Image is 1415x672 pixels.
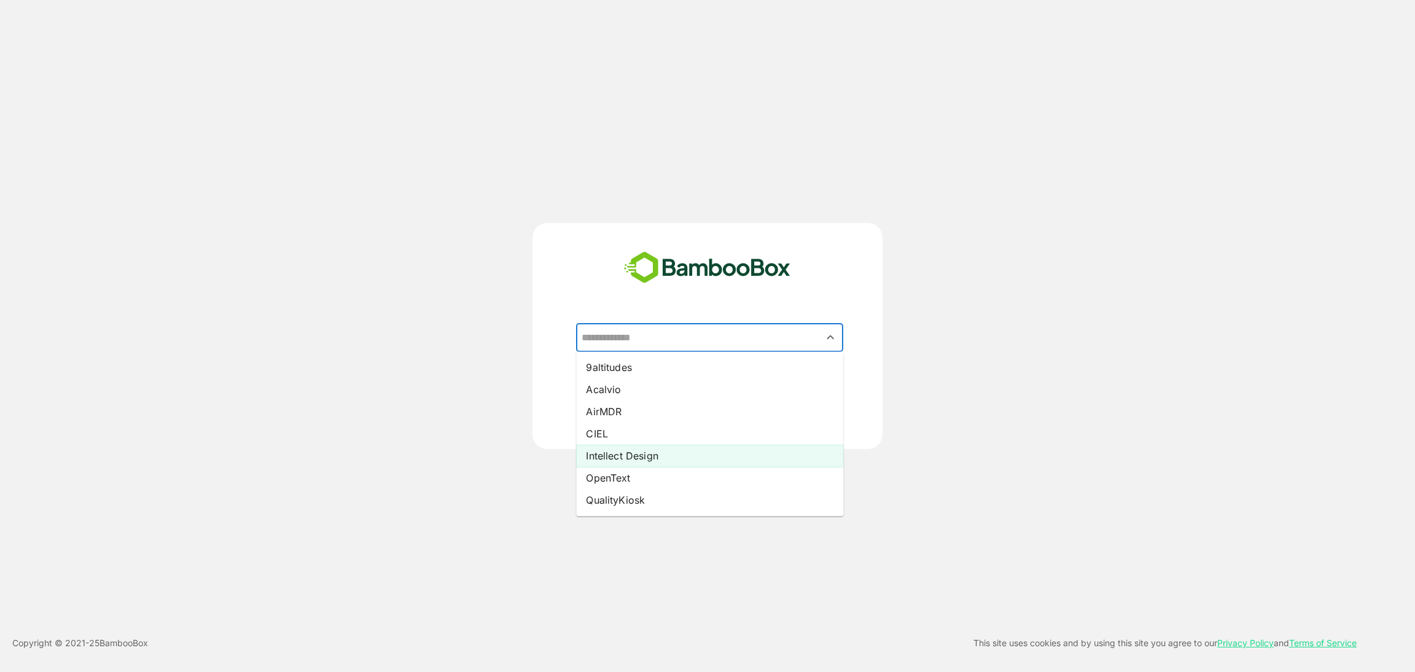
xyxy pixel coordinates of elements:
[576,445,843,467] li: Intellect Design
[973,636,1357,651] p: This site uses cookies and by using this site you agree to our and
[576,467,843,489] li: OpenText
[1289,638,1357,648] a: Terms of Service
[1217,638,1274,648] a: Privacy Policy
[822,329,839,346] button: Close
[576,356,843,378] li: 9altitudes
[576,400,843,423] li: AirMDR
[576,489,843,511] li: QualityKiosk
[617,248,797,288] img: bamboobox
[576,423,843,445] li: CIEL
[12,636,148,651] p: Copyright © 2021- 25 BambooBox
[576,378,843,400] li: Acalvio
